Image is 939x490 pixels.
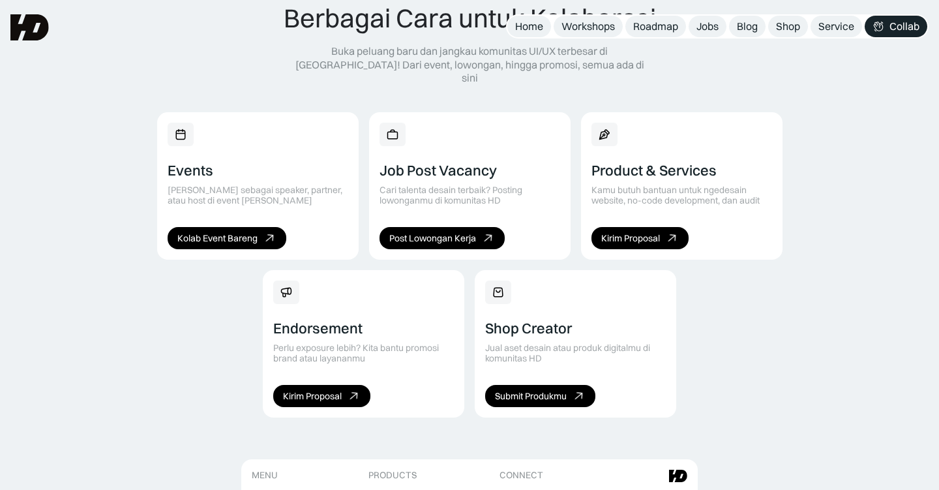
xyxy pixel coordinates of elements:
[768,16,808,37] a: Shop
[252,470,278,481] div: MENU
[368,470,417,481] div: PRODUCTS
[696,20,719,33] div: Jobs
[865,16,927,37] a: Collab
[495,391,567,402] div: Submit Produkmu
[737,20,758,33] div: Blog
[776,20,800,33] div: Shop
[591,227,689,249] a: Kirim Proposal
[889,20,919,33] div: Collab
[293,44,646,85] div: Buka peluang baru dan jangkau komunitas UI/UX terbesar di [GEOGRAPHIC_DATA]! Dari event, lowongan...
[561,20,615,33] div: Workshops
[380,227,505,249] a: Post Lowongan Kerja
[177,233,258,244] div: Kolab Event Bareng
[485,343,666,365] div: Jual aset desain atau produk digitalmu di komunitas HD
[485,385,595,407] a: Submit Produkmu
[818,20,854,33] div: Service
[515,20,543,33] div: Home
[729,16,766,37] a: Blog
[485,320,572,337] div: Shop Creator
[689,16,726,37] a: Jobs
[507,16,551,37] a: Home
[625,16,686,37] a: Roadmap
[389,233,476,244] div: Post Lowongan Kerja
[284,3,656,34] div: Berbagai Cara untuk Kolaborasi
[168,185,348,207] div: [PERSON_NAME] sebagai speaker, partner, atau host di event [PERSON_NAME]
[168,162,213,179] div: Events
[273,343,454,365] div: Perlu exposure lebih? Kita bantu promosi brand atau layananmu
[499,470,543,481] div: CONNECT
[273,320,363,337] div: Endorsement
[380,185,560,207] div: Cari talenta desain terbaik? Posting lowonganmu di komunitas HD
[591,185,772,207] div: Kamu butuh bantuan untuk ngedesain website, no-code development, dan audit
[554,16,623,37] a: Workshops
[168,227,286,249] a: Kolab Event Bareng
[601,233,660,244] div: Kirim Proposal
[380,162,497,179] div: Job Post Vacancy
[273,385,370,407] a: Kirim Proposal
[811,16,862,37] a: Service
[591,162,717,179] div: Product & Services
[633,20,678,33] div: Roadmap
[283,391,342,402] div: Kirim Proposal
